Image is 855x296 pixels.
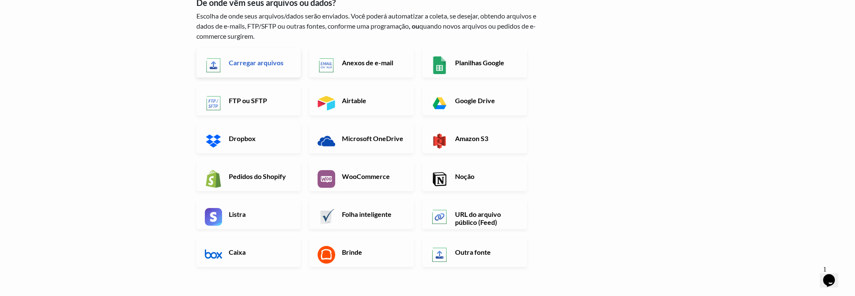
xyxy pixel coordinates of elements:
[422,162,527,191] a: Noção
[342,210,392,218] font: Folha inteligente
[196,124,301,153] a: Dropbox
[409,22,419,30] font: , ou
[196,237,301,267] a: Caixa
[422,237,527,267] a: Outra fonte
[309,124,414,153] a: Microsoft OneDrive
[318,94,335,112] img: Aplicativo e API do Airtable
[318,56,335,74] img: Aplicativo e API para enviar por e-mail novo arquivo CSV ou XLSX
[309,162,414,191] a: WooCommerce
[205,246,222,264] img: Aplicativo e API do Box
[455,59,504,67] font: Planilhas Google
[309,200,414,229] a: Folha inteligente
[455,134,488,142] font: Amazon S3
[229,172,286,180] font: Pedidos do Shopify
[455,210,501,226] font: URL do arquivo público (Feed)
[342,96,366,104] font: Airtable
[205,170,222,188] img: Aplicativo e API do Shopify
[309,86,414,115] a: Airtable
[318,208,335,226] img: Aplicativo e API Smartsheet
[431,94,448,112] img: Aplicativo e API do Google Drive
[196,200,301,229] a: Listra
[309,237,414,267] a: Brinde
[431,56,448,74] img: Aplicativo e API do Planilhas Google
[205,56,222,74] img: Aplicativo e API de upload de arquivos
[342,172,390,180] font: WooCommerce
[342,134,403,142] font: Microsoft OneDrive
[196,86,301,115] a: FTP ou SFTP
[196,48,301,77] a: Carregar arquivos
[342,248,362,256] font: Brinde
[196,12,536,30] font: Escolha de onde seus arquivos/dados serão enviados. Você poderá automatizar a coleta, se desejar,...
[309,48,414,77] a: Anexos de e-mail
[318,246,335,264] img: Aplicativo e API Toast
[205,132,222,150] img: Aplicativo e API do Dropbox
[196,162,301,191] a: Pedidos do Shopify
[229,59,283,67] font: Carregar arquivos
[431,132,448,150] img: Aplicativo e API do Amazon S3
[318,132,335,150] img: Aplicativo e API do Microsoft OneDrive
[229,96,267,104] font: FTP ou SFTP
[422,86,527,115] a: Google Drive
[422,124,527,153] a: Amazon S3
[229,134,256,142] font: Dropbox
[455,172,474,180] font: Noção
[422,200,527,229] a: URL do arquivo público (Feed)
[229,248,246,256] font: Caixa
[205,208,222,226] img: Aplicativo e API Stripe
[431,246,448,264] img: Outro aplicativo de origem e API
[455,248,491,256] font: Outra fonte
[431,170,448,188] img: Aplicativo e API Notion
[342,59,393,67] font: Anexos de e-mail
[229,210,246,218] font: Listra
[318,170,335,188] img: Aplicativo e API WooCommerce
[820,262,847,288] iframe: widget de bate-papo
[431,208,448,226] img: Aplicativo e API de URL de arquivo público
[422,48,527,77] a: Planilhas Google
[455,96,495,104] font: Google Drive
[205,94,222,112] img: Aplicativo e API FTP ou SFTP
